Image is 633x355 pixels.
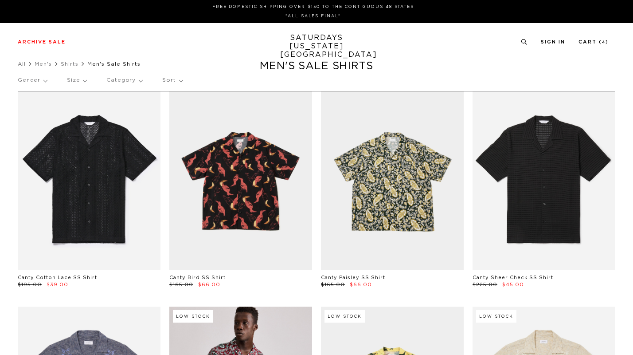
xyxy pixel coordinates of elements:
[162,70,182,91] p: Sort
[35,61,52,67] a: Men's
[21,13,605,20] p: *ALL SALES FINAL*
[198,282,220,287] span: $66.00
[324,310,365,323] div: Low Stock
[473,275,553,280] a: Canty Sheer Check SS Shirt
[18,70,47,91] p: Gender
[502,282,524,287] span: $45.00
[473,282,497,287] span: $225.00
[87,61,141,67] span: Men's Sale Shirts
[350,282,372,287] span: $66.00
[541,39,565,44] a: Sign In
[578,39,609,44] a: Cart (4)
[476,310,516,323] div: Low Stock
[169,282,193,287] span: $165.00
[21,4,605,10] p: FREE DOMESTIC SHIPPING OVER $150 TO THE CONTIGUOUS 48 STATES
[47,282,68,287] span: $39.00
[169,275,226,280] a: Canty Bird SS Shirt
[61,61,78,67] a: Shirts
[18,275,97,280] a: Canty Cotton Lace SS Shirt
[18,61,26,67] a: All
[602,40,606,44] small: 4
[18,282,42,287] span: $195.00
[18,39,66,44] a: Archive Sale
[106,70,142,91] p: Category
[67,70,86,91] p: Size
[173,310,213,323] div: Low Stock
[321,282,345,287] span: $165.00
[321,275,385,280] a: Canty Paisley SS Shirt
[280,34,353,59] a: SATURDAYS[US_STATE][GEOGRAPHIC_DATA]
